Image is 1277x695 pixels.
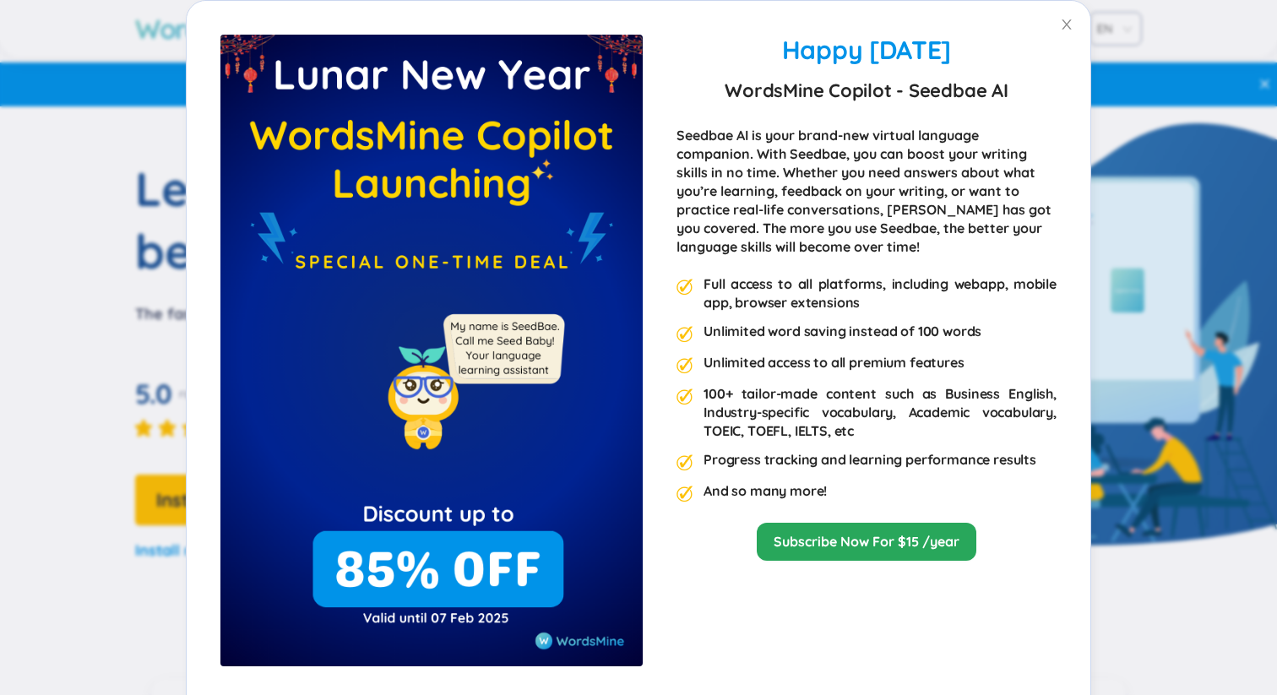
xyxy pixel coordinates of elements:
div: Full access to all platforms, including webapp, mobile app, browser extensions [704,274,1057,312]
img: premium [677,279,693,296]
button: Subscribe Now For $15 /year [757,523,976,561]
img: premium [677,486,693,502]
div: Unlimited access to all premium features [704,353,965,374]
strong: WordsMine Copilot - Seedbae AI [725,75,1008,106]
button: Close [1043,1,1090,48]
img: premium [677,357,693,374]
img: premium [677,388,693,405]
img: premium [677,454,693,471]
img: premium [677,326,693,343]
div: Progress tracking and learning performance results [704,450,1036,471]
img: premium [220,35,643,666]
div: Unlimited word saving instead of 100 words [704,322,981,343]
div: Seedbae AI is your brand-new virtual language companion. With Seedbae, you can boost your writing... [677,126,1057,256]
span: Happy [DATE] [782,34,951,66]
span: close [1060,18,1073,31]
div: 100+ tailor-made content such as Business English, Industry-specific vocabulary, Academic vocabul... [704,384,1057,440]
a: Subscribe Now For $15 /year [774,532,959,551]
div: And so many more! [704,481,827,502]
